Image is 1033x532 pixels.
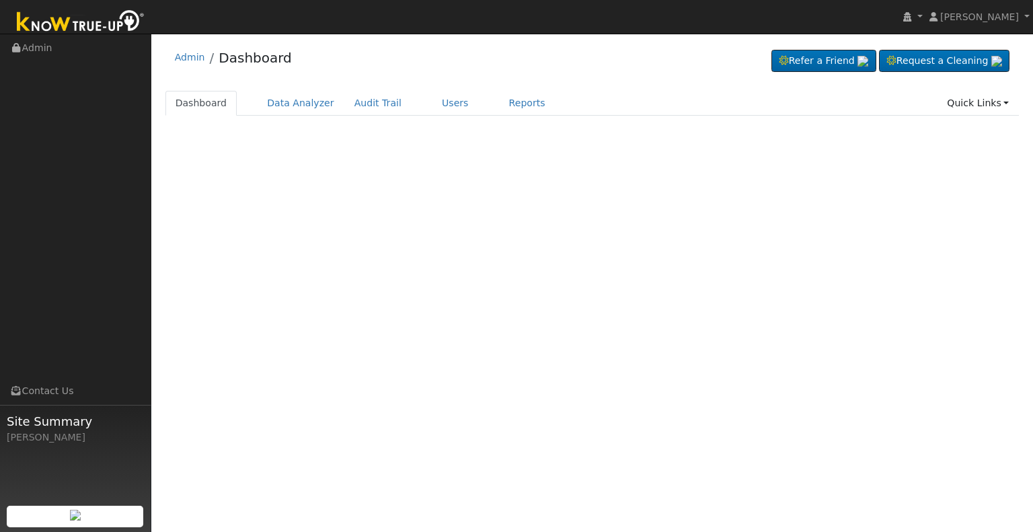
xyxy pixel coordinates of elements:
img: retrieve [857,56,868,67]
a: Request a Cleaning [879,50,1009,73]
div: [PERSON_NAME] [7,430,144,445]
a: Reports [499,91,556,116]
img: Know True-Up [10,7,151,38]
a: Audit Trail [344,91,412,116]
img: retrieve [991,56,1002,67]
a: Data Analyzer [257,91,344,116]
a: Quick Links [937,91,1019,116]
a: Dashboard [165,91,237,116]
img: retrieve [70,510,81,521]
span: [PERSON_NAME] [940,11,1019,22]
a: Users [432,91,479,116]
a: Admin [175,52,205,63]
a: Refer a Friend [771,50,876,73]
a: Dashboard [219,50,292,66]
span: Site Summary [7,412,144,430]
